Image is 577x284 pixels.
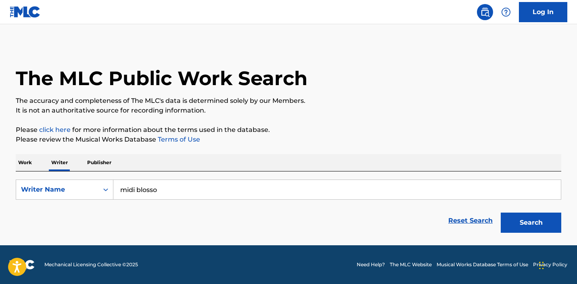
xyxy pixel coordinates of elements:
a: Log In [519,2,567,22]
p: Please for more information about the terms used in the database. [16,125,561,135]
img: search [480,7,490,17]
div: Drag [539,253,544,278]
a: Musical Works Database Terms of Use [437,261,528,268]
p: Publisher [85,154,114,171]
img: help [501,7,511,17]
p: Work [16,154,34,171]
div: Help [498,4,514,20]
h1: The MLC Public Work Search [16,66,307,90]
a: Need Help? [357,261,385,268]
img: logo [10,260,35,269]
a: The MLC Website [390,261,432,268]
div: Writer Name [21,185,94,194]
button: Search [501,213,561,233]
a: Reset Search [444,212,497,230]
a: Terms of Use [156,136,200,143]
iframe: Chat Widget [537,245,577,284]
a: Public Search [477,4,493,20]
p: The accuracy and completeness of The MLC's data is determined solely by our Members. [16,96,561,106]
span: Mechanical Licensing Collective © 2025 [44,261,138,268]
p: It is not an authoritative source for recording information. [16,106,561,115]
a: click here [39,126,71,134]
p: Writer [49,154,70,171]
p: Please review the Musical Works Database [16,135,561,144]
img: MLC Logo [10,6,41,18]
form: Search Form [16,180,561,237]
a: Privacy Policy [533,261,567,268]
